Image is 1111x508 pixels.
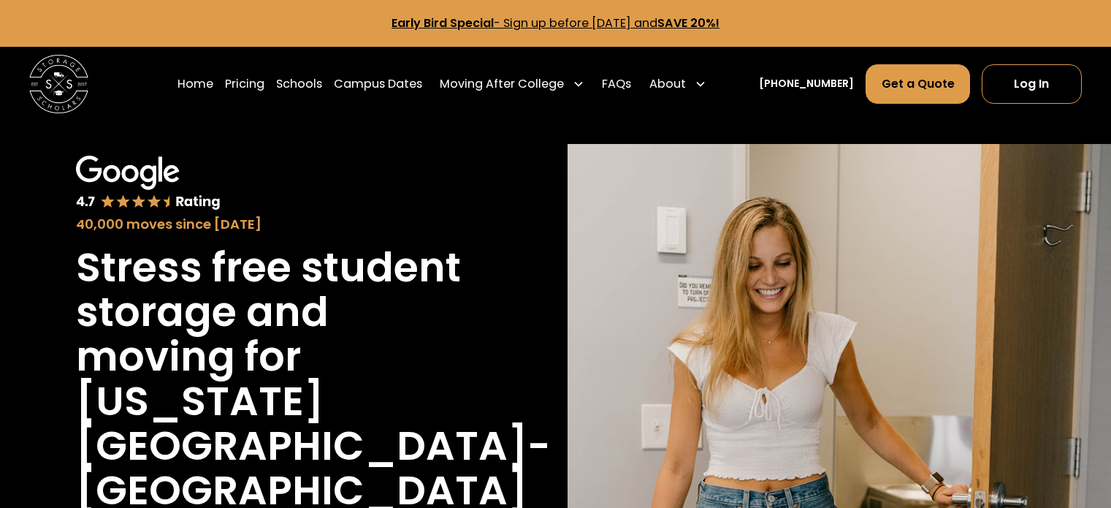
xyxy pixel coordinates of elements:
a: home [29,55,88,114]
a: Schools [276,64,322,105]
div: About [649,75,686,93]
a: Early Bird Special- Sign up before [DATE] andSAVE 20%! [392,15,719,31]
strong: SAVE 20%! [657,15,719,31]
strong: Early Bird Special [392,15,494,31]
a: Campus Dates [334,64,422,105]
a: Pricing [225,64,264,105]
a: Get a Quote [866,64,969,104]
div: 40,000 moves since [DATE] [76,214,467,234]
a: Log In [982,64,1082,104]
div: About [644,64,712,105]
a: [PHONE_NUMBER] [759,76,854,91]
a: FAQs [602,64,631,105]
img: Storage Scholars main logo [29,55,88,114]
h1: Stress free student storage and moving for [76,246,467,379]
img: Google 4.7 star rating [76,156,220,211]
a: Home [177,64,213,105]
div: Moving After College [440,75,564,93]
div: Moving After College [434,64,590,105]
